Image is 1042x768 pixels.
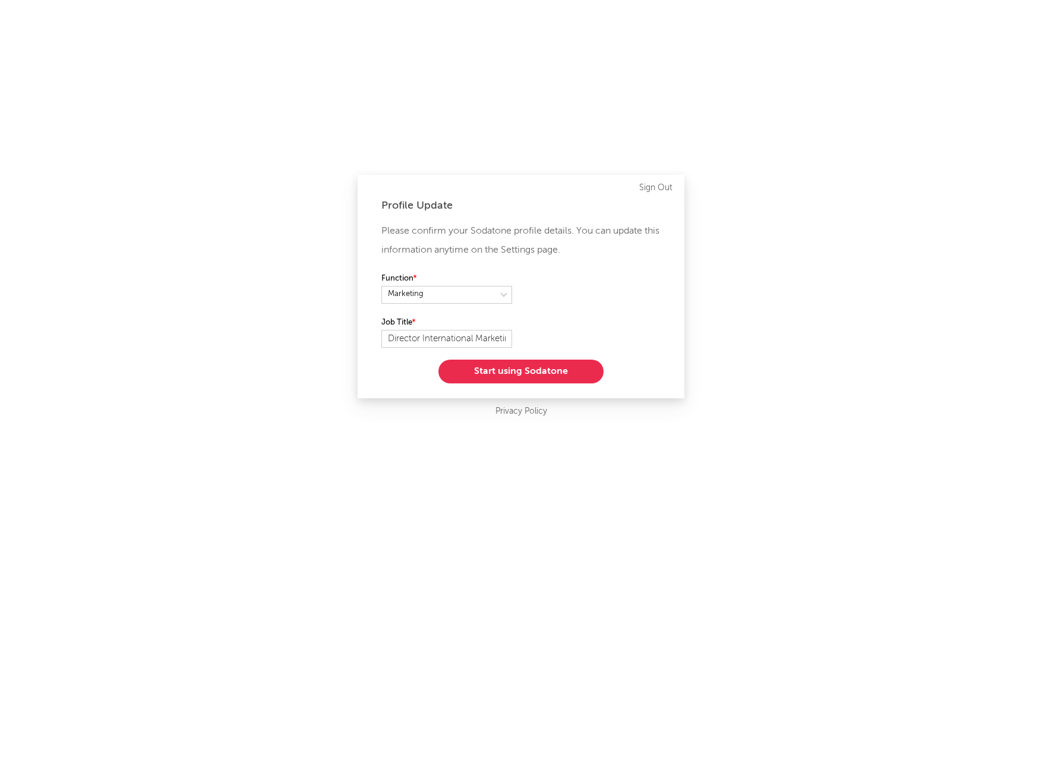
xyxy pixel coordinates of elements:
p: Please confirm your Sodatone profile details. You can update this information anytime on the Sett... [381,222,661,260]
button: Start using Sodatone [438,360,604,383]
a: Sign Out [639,181,672,195]
label: Job Title [381,316,512,330]
a: Privacy Policy [495,404,547,419]
label: Function [381,272,512,286]
div: Profile Update [381,199,661,213]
